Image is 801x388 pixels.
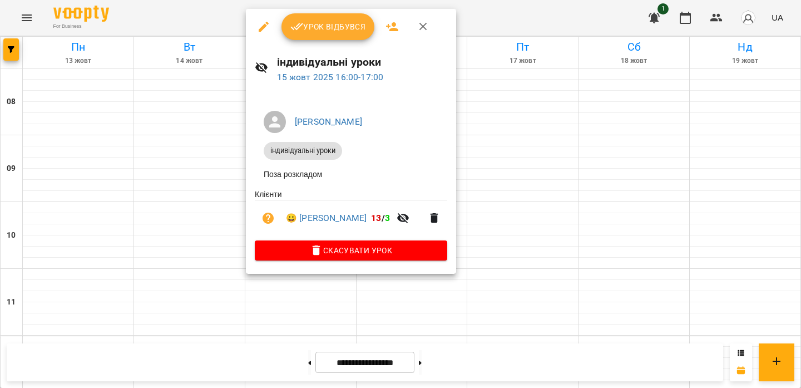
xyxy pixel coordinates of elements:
[255,164,447,184] li: Поза розкладом
[290,20,366,33] span: Урок відбувся
[264,146,342,156] span: індивідуальні уроки
[385,213,390,223] span: 3
[264,244,438,257] span: Скасувати Урок
[255,189,447,240] ul: Клієнти
[295,116,362,127] a: [PERSON_NAME]
[277,53,448,71] h6: індивідуальні уроки
[255,205,281,232] button: Візит ще не сплачено. Додати оплату?
[277,72,384,82] a: 15 жовт 2025 16:00-17:00
[371,213,390,223] b: /
[255,240,447,261] button: Скасувати Урок
[281,13,375,40] button: Урок відбувся
[371,213,381,223] span: 13
[286,212,367,225] a: 😀 [PERSON_NAME]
